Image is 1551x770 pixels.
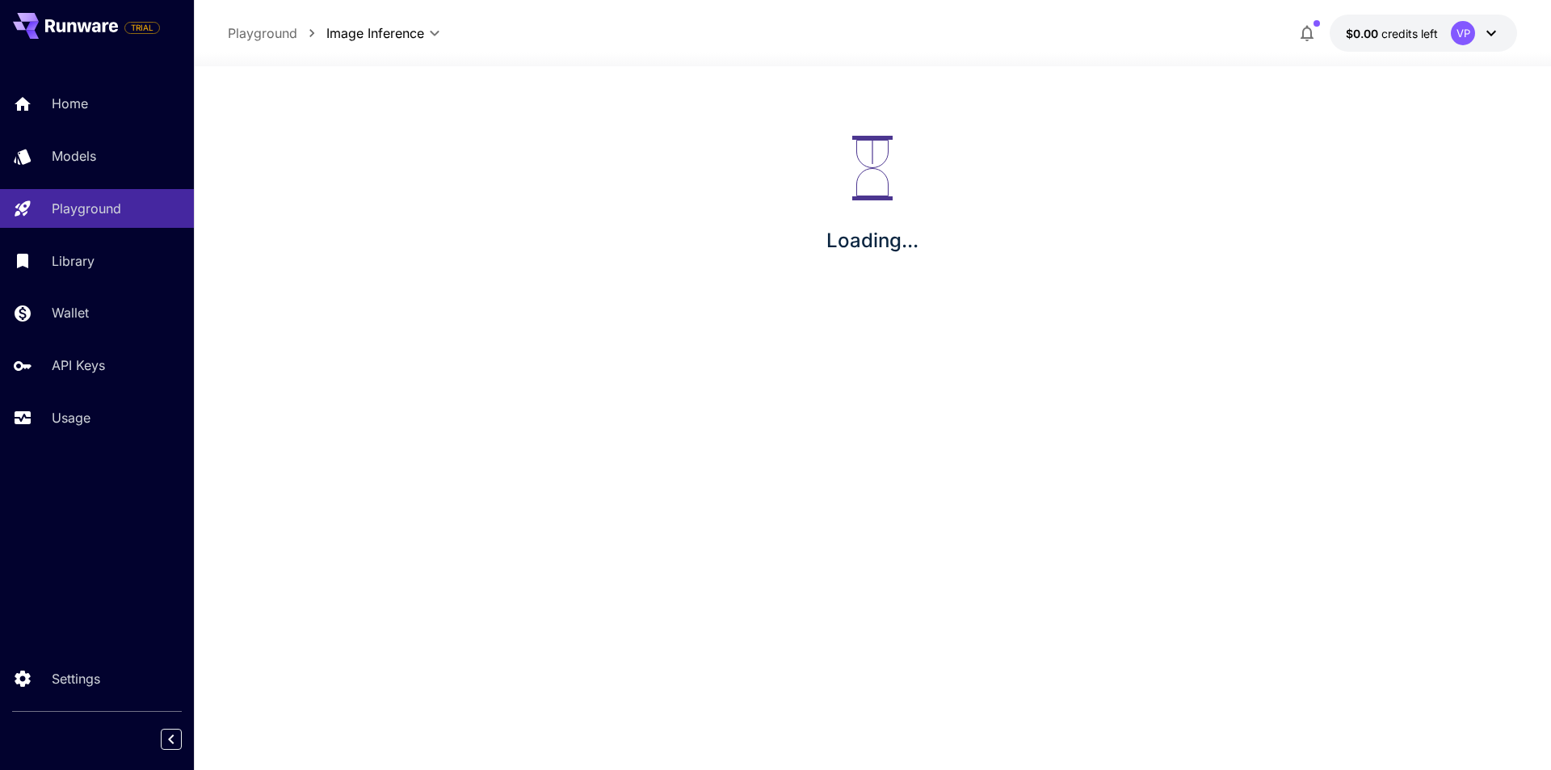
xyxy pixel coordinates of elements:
p: Home [52,94,88,113]
button: Collapse sidebar [161,729,182,750]
p: Library [52,251,95,271]
span: credits left [1381,27,1438,40]
div: $0.00 [1346,25,1438,42]
p: Wallet [52,303,89,322]
span: $0.00 [1346,27,1381,40]
p: Settings [52,669,100,688]
p: Usage [52,408,90,427]
p: API Keys [52,356,105,375]
span: Add your payment card to enable full platform functionality. [124,18,160,37]
button: $0.00VP [1330,15,1517,52]
div: VP [1451,21,1475,45]
div: Collapse sidebar [173,725,194,754]
p: Playground [52,199,121,218]
p: Models [52,146,96,166]
nav: breadcrumb [228,23,326,43]
span: TRIAL [125,22,159,34]
p: Loading... [826,226,918,255]
a: Playground [228,23,297,43]
span: Image Inference [326,23,424,43]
